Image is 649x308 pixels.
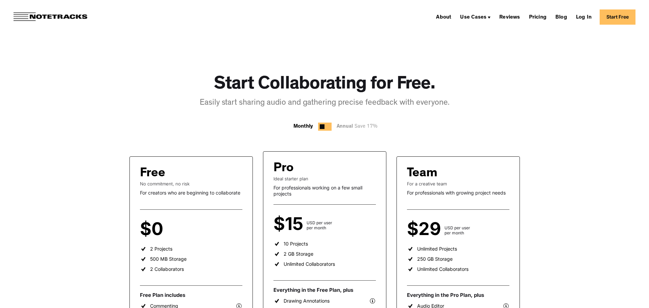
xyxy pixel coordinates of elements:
[273,287,376,293] div: Everything in the Free Plan, plus
[284,251,313,257] div: 2 GB Storage
[214,74,435,96] h1: Start Collaborating for Free.
[417,256,453,262] div: 250 GB Storage
[167,225,186,235] div: per user per month
[140,181,242,186] div: No commitment, no risk
[573,11,594,22] a: Log In
[273,218,307,230] div: $15
[284,241,308,247] div: 10 Projects
[407,223,444,235] div: $29
[460,15,486,20] div: Use Cases
[407,167,437,181] div: Team
[407,190,509,196] div: For professionals with growing project needs
[273,185,376,197] div: For professionals working on a few small projects
[140,292,242,299] div: Free Plan includes
[407,292,509,299] div: Everything in the Pro Plan, plus
[497,11,523,22] a: Reviews
[417,266,468,272] div: Unlimited Collaborators
[140,223,167,235] div: $0
[600,9,635,25] a: Start Free
[433,11,454,22] a: About
[444,225,470,235] div: USD per user per month
[293,123,313,131] div: Monthly
[353,124,378,129] span: Save 17%
[150,256,187,262] div: 500 MB Storage
[337,123,381,131] div: Annual
[307,220,332,230] div: USD per user per month
[407,181,509,186] div: For a creative team
[273,176,376,181] div: Ideal starter plan
[417,246,457,252] div: Unlimited Projects
[457,11,493,22] div: Use Cases
[150,266,184,272] div: 2 Collaborators
[140,167,165,181] div: Free
[526,11,549,22] a: Pricing
[140,190,242,196] div: For creators who are beginning to collaborate
[553,11,570,22] a: Blog
[284,298,330,304] div: Drawing Annotations
[284,261,335,267] div: Unlimited Collaborators
[200,98,450,109] div: Easily start sharing audio and gathering precise feedback with everyone.
[150,246,172,252] div: 2 Projects
[273,162,294,176] div: Pro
